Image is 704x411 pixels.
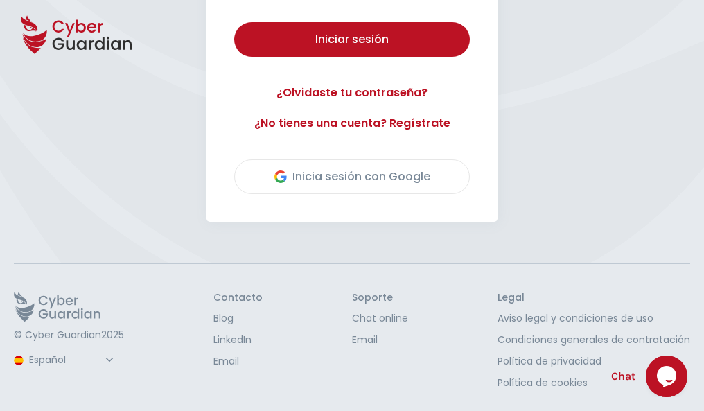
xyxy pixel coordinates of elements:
img: region-logo [14,356,24,365]
button: Inicia sesión con Google [234,159,470,194]
a: Política de privacidad [498,354,690,369]
h3: Contacto [213,292,263,304]
a: LinkedIn [213,333,263,347]
h3: Soporte [352,292,408,304]
span: Chat [611,368,635,385]
a: Política de cookies [498,376,690,390]
a: ¿Olvidaste tu contraseña? [234,85,470,101]
p: © Cyber Guardian 2025 [14,329,124,342]
a: Chat online [352,311,408,326]
a: Aviso legal y condiciones de uso [498,311,690,326]
a: Condiciones generales de contratación [498,333,690,347]
a: Email [213,354,263,369]
div: Inicia sesión con Google [274,168,430,185]
h3: Legal [498,292,690,304]
a: ¿No tienes una cuenta? Regístrate [234,115,470,132]
a: Blog [213,311,263,326]
iframe: chat widget [646,356,690,397]
a: Email [352,333,408,347]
